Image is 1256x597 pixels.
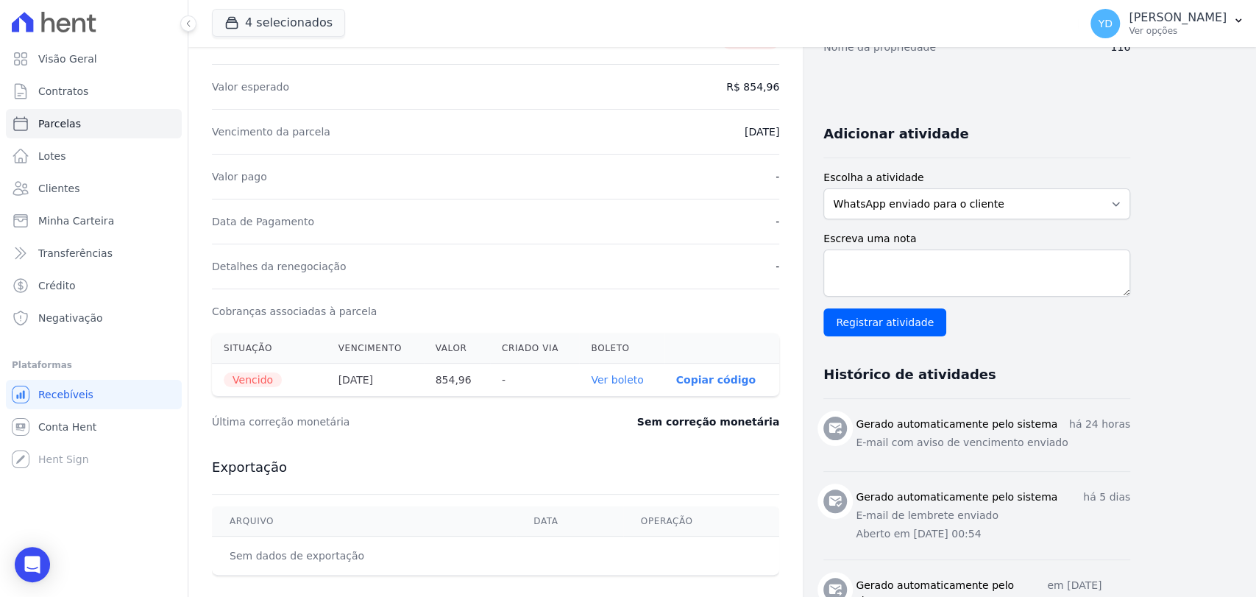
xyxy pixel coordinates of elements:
[38,181,79,196] span: Clientes
[823,308,946,336] input: Registrar atividade
[823,170,1130,186] label: Escolha a atividade
[6,77,182,106] a: Contratos
[516,506,622,537] th: Data
[212,169,267,184] dt: Valor pago
[6,109,182,138] a: Parcelas
[38,52,97,66] span: Visão Geral
[212,459,779,476] h3: Exportação
[745,124,779,139] dd: [DATE]
[212,80,289,94] dt: Valor esperado
[1079,3,1256,44] button: YD [PERSON_NAME] Ver opções
[224,372,282,387] span: Vencido
[579,333,664,364] th: Boleto
[38,246,113,261] span: Transferências
[212,333,327,364] th: Situação
[6,380,182,409] a: Recebíveis
[856,417,1057,432] h3: Gerado automaticamente pelo sistema
[6,44,182,74] a: Visão Geral
[1129,25,1227,37] p: Ver opções
[1110,40,1130,54] dd: 116
[856,508,1130,523] p: E-mail de lembrete enviado
[6,141,182,171] a: Lotes
[591,374,643,386] a: Ver boleto
[327,333,424,364] th: Vencimento
[776,259,779,274] dd: -
[12,356,176,374] div: Plataformas
[823,231,1130,247] label: Escreva uma nota
[212,214,314,229] dt: Data de Pagamento
[212,537,516,576] td: Sem dados de exportação
[490,333,579,364] th: Criado via
[776,169,779,184] dd: -
[6,271,182,300] a: Crédito
[38,149,66,163] span: Lotes
[212,124,330,139] dt: Vencimento da parcela
[6,412,182,442] a: Conta Hent
[38,387,93,402] span: Recebíveis
[38,213,114,228] span: Minha Carteira
[6,239,182,268] a: Transferências
[1129,10,1227,25] p: [PERSON_NAME]
[212,506,516,537] th: Arquivo
[637,414,779,429] dd: Sem correção monetária
[856,435,1130,451] p: E-mail com aviso de vencimento enviado
[1069,417,1130,432] p: há 24 horas
[1083,490,1130,505] p: há 5 dias
[212,304,377,319] dt: Cobranças associadas à parcela
[6,174,182,203] a: Clientes
[6,303,182,333] a: Negativação
[823,366,996,384] h3: Histórico de atividades
[726,80,779,94] dd: R$ 854,96
[38,84,88,99] span: Contratos
[856,490,1057,505] h3: Gerado automaticamente pelo sistema
[6,206,182,236] a: Minha Carteira
[776,214,779,229] dd: -
[490,364,579,397] th: -
[212,9,345,37] button: 4 selecionados
[856,526,1130,542] p: Aberto em [DATE] 00:54
[212,259,347,274] dt: Detalhes da renegociação
[623,506,779,537] th: Operação
[424,333,490,364] th: Valor
[15,547,50,582] div: Open Intercom Messenger
[424,364,490,397] th: 854,96
[38,116,81,131] span: Parcelas
[38,420,96,434] span: Conta Hent
[327,364,424,397] th: [DATE]
[38,311,103,325] span: Negativação
[212,414,547,429] dt: Última correção monetária
[1098,18,1112,29] span: YD
[676,374,756,386] button: Copiar código
[823,125,968,143] h3: Adicionar atividade
[38,278,76,293] span: Crédito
